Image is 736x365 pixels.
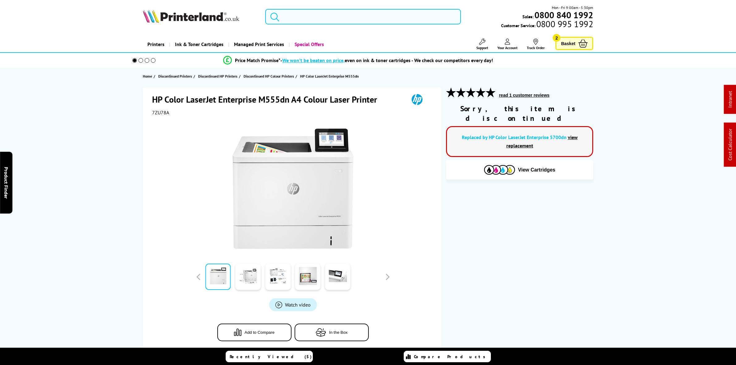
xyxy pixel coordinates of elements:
button: In the Box [295,324,369,341]
a: Special Offers [289,36,329,52]
a: Support [476,39,488,50]
div: - even on ink & toner cartridges - We check our competitors every day! [280,57,493,63]
span: Ink & Toner Cartridges [175,36,223,52]
img: Cartridges [484,165,515,175]
span: In the Box [329,330,348,335]
span: 7ZU78A [152,109,169,116]
a: Managed Print Services [228,36,289,52]
li: modal_Promise [124,55,593,66]
img: Printerland Logo [143,9,239,23]
span: Product Finder [3,167,9,198]
span: Price Match Promise* [235,57,280,63]
a: Cost Calculator [727,129,733,161]
span: Discontinued HP Printers [198,73,237,79]
div: Sorry, this item is discontinued [446,104,593,123]
a: Recently Viewed (5) [226,351,313,362]
span: Customer Service: [501,21,593,28]
a: Replaced by HP Color LaserJet Enterprise 5700dn [462,134,567,140]
span: Watch video [285,302,311,308]
span: We won’t be beaten on price, [282,57,345,63]
a: Intranet [727,91,733,108]
a: Ink & Toner Cartridges [169,36,228,52]
a: Track Order [527,39,545,50]
a: Discontinued HP Colour Printers [244,73,296,79]
button: Add to Compare [217,324,291,341]
a: view replacement [506,134,578,149]
a: Your Account [497,39,517,50]
span: Compare Products [414,354,489,359]
a: Discontinued Printers [158,73,194,79]
a: Discontinued HP Printers [198,73,239,79]
span: 0800 995 1992 [535,21,593,27]
span: Mon - Fri 9:00am - 5:30pm [552,5,593,11]
span: Your Account [497,45,517,50]
span: Sales: [522,14,534,19]
h1: HP Color LaserJet Enterprise M555dn A4 Colour Laser Printer [152,94,383,105]
b: 0800 840 1992 [534,9,593,21]
img: HP [403,94,431,105]
a: Home [143,73,154,79]
a: Printerland Logo [143,9,257,24]
a: Printers [143,36,169,52]
button: read 1 customer reviews [497,92,551,98]
a: Compare Products [404,351,491,362]
span: Support [476,45,488,50]
span: 2 [553,34,560,42]
span: Recently Viewed (5) [230,354,312,359]
span: View Cartridges [518,167,555,173]
a: 0800 840 1992 [534,12,593,18]
a: Basket 2 [555,37,593,50]
span: Home [143,73,152,79]
span: HP Color LaserJet Enterprise M555dn [300,74,359,79]
span: Add to Compare [245,330,274,335]
span: Discontinued Printers [158,73,192,79]
span: Discontinued HP Colour Printers [244,73,294,79]
a: Product_All_Videos [269,298,317,311]
span: Basket [561,39,575,48]
img: HP Color LaserJet Enterprise M555dn [232,128,354,249]
button: View Cartridges [451,165,589,175]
